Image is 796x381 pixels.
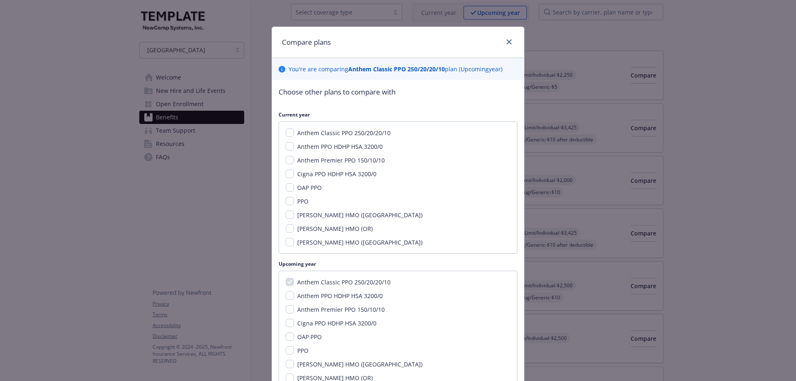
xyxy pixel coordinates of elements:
[348,65,445,73] b: Anthem Classic PPO 250/20/20/10
[504,37,514,47] a: close
[297,197,308,205] span: PPO
[279,260,517,267] p: Upcoming year
[297,347,308,354] span: PPO
[297,360,422,368] span: [PERSON_NAME] HMO ([GEOGRAPHIC_DATA])
[297,238,422,246] span: [PERSON_NAME] HMO ([GEOGRAPHIC_DATA])
[297,278,391,286] span: Anthem Classic PPO 250/20/20/10
[289,65,502,73] p: You ' re are comparing plan ( Upcoming year)
[297,333,322,341] span: OAP PPO
[297,143,383,150] span: Anthem PPO HDHP HSA 3200/0
[297,170,376,178] span: Cigna PPO HDHP HSA 3200/0
[297,225,373,233] span: [PERSON_NAME] HMO (OR)
[297,306,385,313] span: Anthem Premier PPO 150/10/10
[297,184,322,192] span: OAP PPO
[282,37,331,48] h1: Compare plans
[297,129,391,137] span: Anthem Classic PPO 250/20/20/10
[297,211,422,219] span: [PERSON_NAME] HMO ([GEOGRAPHIC_DATA])
[297,156,385,164] span: Anthem Premier PPO 150/10/10
[279,87,517,97] p: Choose other plans to compare with
[297,319,376,327] span: Cigna PPO HDHP HSA 3200/0
[297,292,383,300] span: Anthem PPO HDHP HSA 3200/0
[279,111,517,118] p: Current year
